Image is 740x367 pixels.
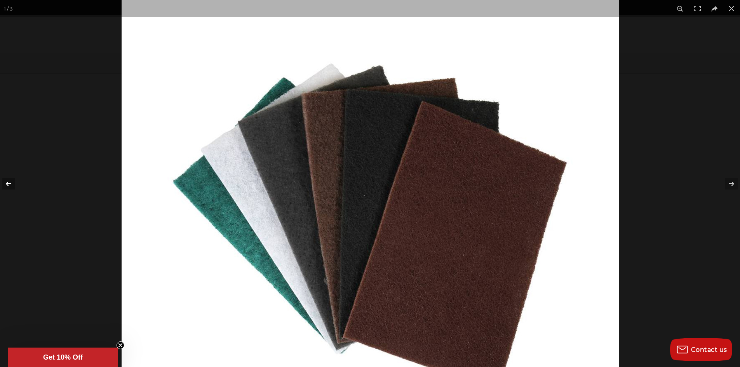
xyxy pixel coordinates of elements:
[670,338,732,361] button: Contact us
[691,346,727,353] span: Contact us
[713,164,740,203] button: Next (arrow right)
[117,341,124,349] button: Close teaser
[8,348,118,367] div: Get 10% OffClose teaser
[43,353,83,361] span: Get 10% Off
